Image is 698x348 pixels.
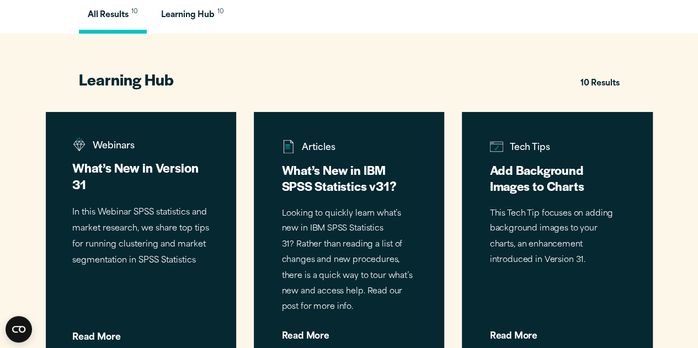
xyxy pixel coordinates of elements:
[580,73,620,94] span: 10 Results
[490,161,625,194] h3: Add Background Images to Charts
[281,161,416,194] h3: What’s New in IBM SPSS Statistics v31?
[490,140,504,153] img: negative data-computer browser-loading
[72,138,210,157] span: Webinars
[72,324,210,342] span: Read More
[72,159,210,192] h3: What’s New in Version 31
[490,206,625,268] p: This Tech Tip focuses on adding background images to your charts, an enhancement introduced in Ve...
[281,140,295,153] img: negative documents document
[281,206,416,315] p: Looking to quickly learn what’s new in IBM SPSS Statistics 31? Rather than reading a list of chan...
[88,11,129,19] span: All Results
[490,140,625,158] span: Tech Tips
[79,69,174,90] span: Learning Hub
[72,205,210,269] p: In this Webinar SPSS statistics and market research, we share top tips for running clustering and...
[6,316,32,342] button: Open CMP widget
[490,323,625,340] span: Read More
[161,11,215,19] span: Learning Hub
[281,323,416,340] span: Read More
[281,140,416,158] span: Articles
[72,137,86,151] img: negative core excellence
